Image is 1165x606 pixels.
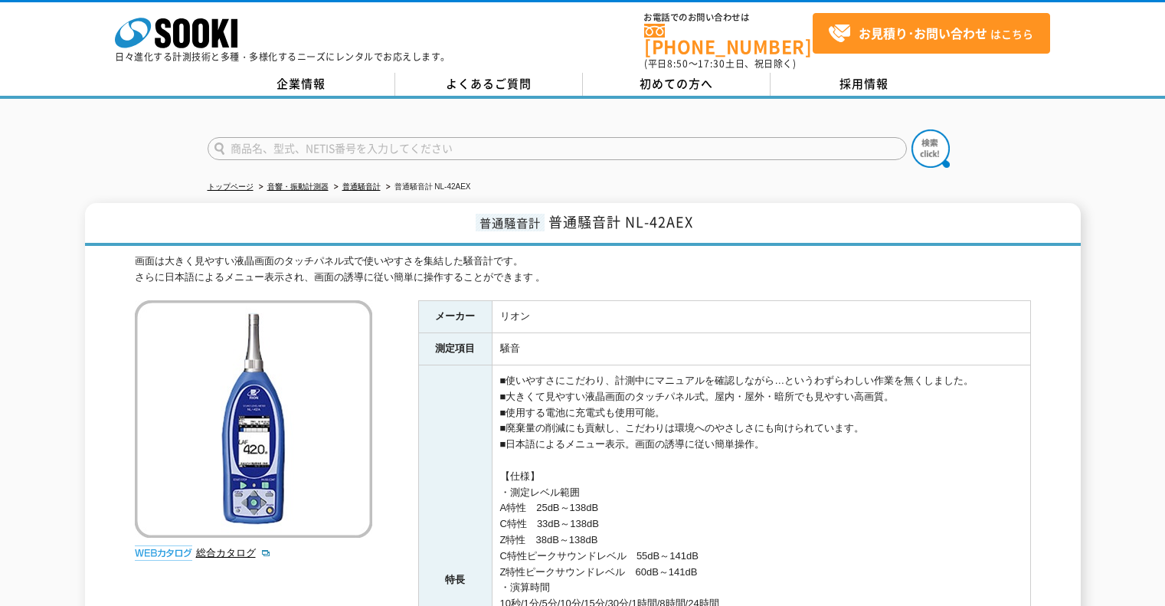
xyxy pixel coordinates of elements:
th: 測定項目 [418,333,492,365]
strong: お見積り･お問い合わせ [859,24,987,42]
img: 普通騒音計 NL-42AEX [135,300,372,538]
a: 初めての方へ [583,73,771,96]
span: 普通騒音計 [476,214,545,231]
span: (平日 ～ 土日、祝日除く) [644,57,796,70]
a: よくあるご質問 [395,73,583,96]
span: 普通騒音計 NL-42AEX [548,211,693,232]
li: 普通騒音計 NL-42AEX [383,179,471,195]
a: 普通騒音計 [342,182,381,191]
span: はこちら [828,22,1033,45]
span: お電話でのお問い合わせは [644,13,813,22]
a: 総合カタログ [196,547,271,559]
a: トップページ [208,182,254,191]
span: 8:50 [667,57,689,70]
a: 音響・振動計測器 [267,182,329,191]
a: お見積り･お問い合わせはこちら [813,13,1050,54]
a: [PHONE_NUMBER] [644,24,813,55]
img: btn_search.png [911,129,950,168]
span: 17:30 [698,57,725,70]
div: 画面は大きく見やすい液晶画面のタッチパネル式で使いやすさを集結した騒音計です。 さらに日本語によるメニュー表示され、画面の誘導に従い簡単に操作することができます 。 [135,254,1031,286]
span: 初めての方へ [640,75,713,92]
th: メーカー [418,301,492,333]
a: 採用情報 [771,73,958,96]
a: 企業情報 [208,73,395,96]
img: webカタログ [135,545,192,561]
input: 商品名、型式、NETIS番号を入力してください [208,137,907,160]
p: 日々進化する計測技術と多種・多様化するニーズにレンタルでお応えします。 [115,52,450,61]
td: リオン [492,301,1030,333]
td: 騒音 [492,333,1030,365]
